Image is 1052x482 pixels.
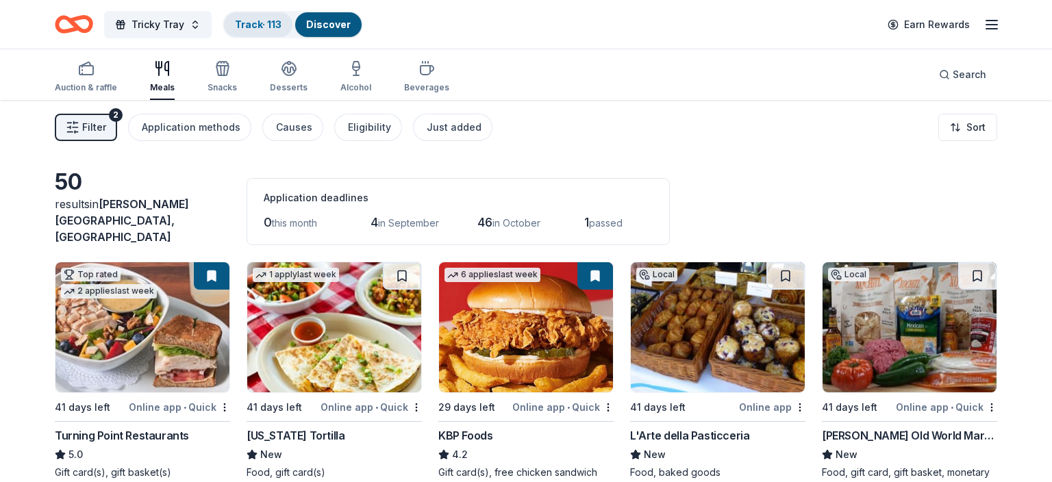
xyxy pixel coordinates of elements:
[630,427,749,444] div: L'Arte della Pasticceria
[822,262,997,479] a: Image for Livoti's Old World MarketLocal41 days leftOnline app•Quick[PERSON_NAME] Old World Marke...
[404,55,449,100] button: Beverages
[270,55,308,100] button: Desserts
[55,114,117,141] button: Filter2
[306,18,351,30] a: Discover
[951,402,953,413] span: •
[823,262,997,392] img: Image for Livoti's Old World Market
[375,402,378,413] span: •
[512,398,614,416] div: Online app Quick
[208,82,237,93] div: Snacks
[953,66,986,83] span: Search
[247,466,422,479] div: Food, gift card(s)
[321,398,422,416] div: Online app Quick
[822,466,997,479] div: Food, gift card, gift basket, monetary
[272,217,317,229] span: this month
[247,399,302,416] div: 41 days left
[567,402,570,413] span: •
[444,268,540,282] div: 6 applies last week
[276,119,312,136] div: Causes
[636,268,677,281] div: Local
[55,466,230,479] div: Gift card(s), gift basket(s)
[55,197,189,244] span: in
[589,217,623,229] span: passed
[208,55,237,100] button: Snacks
[55,197,189,244] span: [PERSON_NAME][GEOGRAPHIC_DATA], [GEOGRAPHIC_DATA]
[427,119,481,136] div: Just added
[477,215,492,229] span: 46
[492,217,540,229] span: in October
[822,427,997,444] div: [PERSON_NAME] Old World Market
[413,114,492,141] button: Just added
[644,446,666,463] span: New
[55,262,230,479] a: Image for Turning Point RestaurantsTop rated2 applieslast week41 days leftOnline app•QuickTurning...
[822,399,877,416] div: 41 days left
[150,82,175,93] div: Meals
[82,119,106,136] span: Filter
[340,55,371,100] button: Alcohol
[896,398,997,416] div: Online app Quick
[378,217,439,229] span: in September
[247,262,422,479] a: Image for California Tortilla1 applylast week41 days leftOnline app•Quick[US_STATE] TortillaNewFo...
[404,82,449,93] div: Beverages
[348,119,391,136] div: Eligibility
[247,427,345,444] div: [US_STATE] Tortilla
[61,284,157,299] div: 2 applies last week
[55,82,117,93] div: Auction & raffle
[129,398,230,416] div: Online app Quick
[630,399,686,416] div: 41 days left
[879,12,978,37] a: Earn Rewards
[828,268,869,281] div: Local
[260,446,282,463] span: New
[439,262,613,392] img: Image for KBP Foods
[247,262,421,392] img: Image for California Tortilla
[264,190,653,206] div: Application deadlines
[68,446,83,463] span: 5.0
[55,262,229,392] img: Image for Turning Point Restaurants
[270,82,308,93] div: Desserts
[184,402,186,413] span: •
[104,11,212,38] button: Tricky Tray
[128,114,251,141] button: Application methods
[938,114,997,141] button: Sort
[131,16,184,33] span: Tricky Tray
[223,11,363,38] button: Track· 113Discover
[253,268,339,282] div: 1 apply last week
[584,215,589,229] span: 1
[142,119,240,136] div: Application methods
[438,427,492,444] div: KBP Foods
[235,18,281,30] a: Track· 113
[262,114,323,141] button: Causes
[150,55,175,100] button: Meals
[630,466,805,479] div: Food, baked goods
[438,399,495,416] div: 29 days left
[55,55,117,100] button: Auction & raffle
[340,82,371,93] div: Alcohol
[264,215,272,229] span: 0
[928,61,997,88] button: Search
[630,262,805,479] a: Image for L'Arte della PasticceriaLocal41 days leftOnline appL'Arte della PasticceriaNewFood, bak...
[55,196,230,245] div: results
[334,114,402,141] button: Eligibility
[452,446,468,463] span: 4.2
[55,168,230,196] div: 50
[966,119,986,136] span: Sort
[55,8,93,40] a: Home
[371,215,378,229] span: 4
[631,262,805,392] img: Image for L'Arte della Pasticceria
[61,268,121,281] div: Top rated
[836,446,857,463] span: New
[55,427,189,444] div: Turning Point Restaurants
[739,398,805,416] div: Online app
[55,399,110,416] div: 41 days left
[109,108,123,122] div: 2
